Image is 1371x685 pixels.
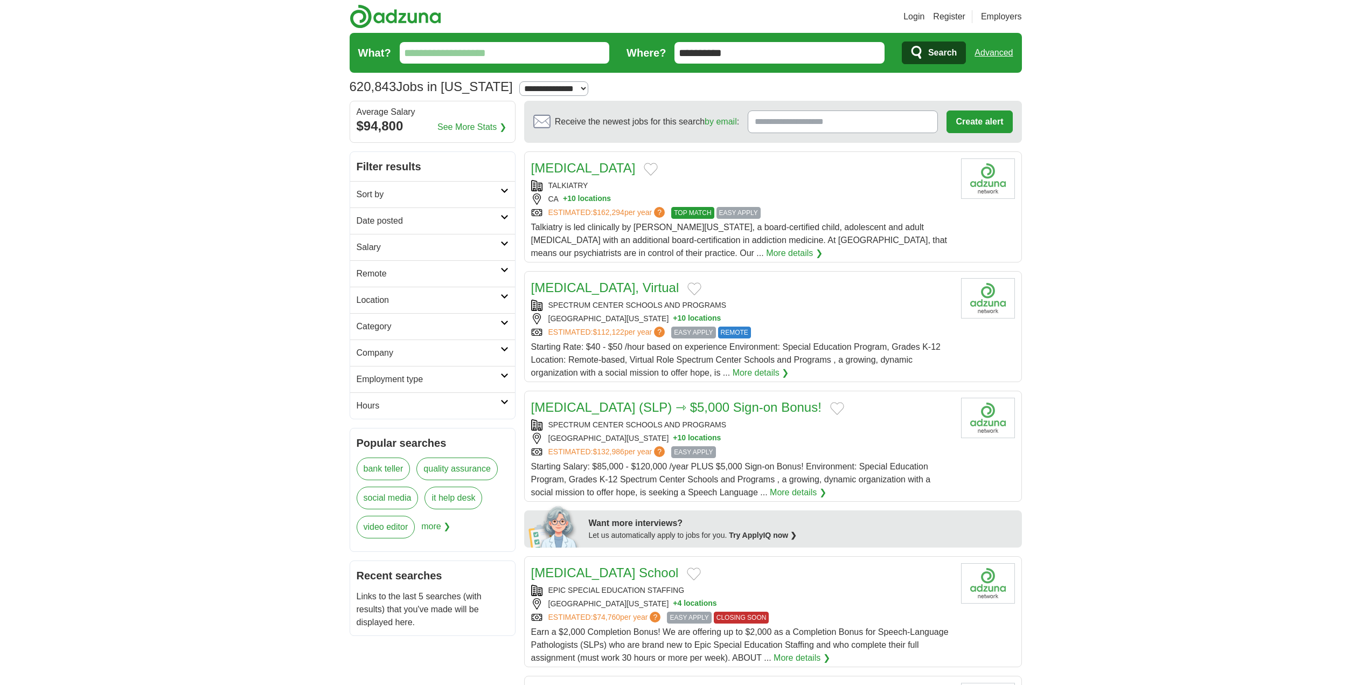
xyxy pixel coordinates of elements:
[531,180,952,191] div: TALKIATRY
[673,598,677,610] span: +
[650,612,660,622] span: ?
[563,193,567,205] span: +
[548,207,667,219] a: ESTIMATED:$162,294per year?
[531,585,952,596] div: EPIC SPECIAL EDUCATION STAFFING
[350,79,513,94] h1: Jobs in [US_STATE]
[593,328,624,336] span: $112,122
[350,260,515,287] a: Remote
[975,42,1013,64] a: Advanced
[531,627,949,662] span: Earn a $2,000 Completion Bonus! We are offering up to $2,000 as a Completion Bonus for Speech-Lan...
[350,366,515,392] a: Employment type
[531,342,941,377] span: Starting Rate: $40 - $50 /hour based on experience Environment: Special Education Program, Grades...
[654,446,665,457] span: ?
[531,300,952,311] div: SPECTRUM CENTER SCHOOLS AND PROGRAMS
[627,45,666,61] label: Where?
[671,327,715,338] span: EASY APPLY
[555,115,739,128] span: Receive the newest jobs for this search :
[673,313,721,324] button: +10 locations
[593,208,624,217] span: $162,294
[350,207,515,234] a: Date posted
[563,193,611,205] button: +10 locations
[548,327,667,338] a: ESTIMATED:$112,122per year?
[673,433,677,444] span: +
[357,487,419,509] a: social media
[357,267,500,280] h2: Remote
[357,568,509,584] h2: Recent searches
[531,161,636,175] a: [MEDICAL_DATA]
[981,10,1022,23] a: Employers
[357,516,415,538] a: video editor
[350,181,515,207] a: Sort by
[947,110,1012,133] button: Create alert
[673,433,721,444] button: +10 locations
[733,366,789,379] a: More details ❯
[589,530,1015,541] div: Let us automatically apply to jobs for you.
[903,10,924,23] a: Login
[437,121,506,134] a: See More Stats ❯
[531,223,947,258] span: Talkiatry is led clinically by [PERSON_NAME][US_STATE], a board-certified child, adolescent and a...
[357,294,500,307] h2: Location
[357,458,410,480] a: bank teller
[729,531,797,539] a: Try ApplyIQ now ❯
[961,158,1015,199] img: Company logo
[667,612,711,624] span: EASY APPLY
[531,400,822,414] a: [MEDICAL_DATA] (SLP) ⇾ $5,000 Sign-on Bonus!
[671,207,714,219] span: TOP MATCH
[687,568,701,580] button: Add to favorite jobs
[528,504,581,548] img: apply-iq-scientist.png
[770,486,826,499] a: More details ❯
[350,152,515,181] h2: Filter results
[654,207,665,218] span: ?
[350,392,515,419] a: Hours
[593,447,624,456] span: $132,986
[961,563,1015,604] img: Company logo
[548,446,667,458] a: ESTIMATED:$132,986per year?
[714,612,769,624] span: CLOSING SOON
[357,215,500,227] h2: Date posted
[644,163,658,176] button: Add to favorite jobs
[961,278,1015,319] img: Company logo
[416,458,498,480] a: quality assurance
[531,193,952,205] div: CA
[357,373,500,386] h2: Employment type
[357,116,509,136] div: $94,800
[357,435,509,451] h2: Popular searches
[928,42,957,64] span: Search
[350,287,515,313] a: Location
[589,517,1015,530] div: Want more interviews?
[531,565,679,580] a: [MEDICAL_DATA] School
[350,313,515,340] a: Category
[358,45,391,61] label: What?
[421,516,450,545] span: more ❯
[902,41,966,64] button: Search
[548,612,663,624] a: ESTIMATED:$74,760per year?
[593,613,620,621] span: $74,760
[531,462,931,497] span: Starting Salary: $85,000 - $120,000 /year PLUS $5,000 Sign-on Bonus! Environment: Special Educati...
[531,433,952,444] div: [GEOGRAPHIC_DATA][US_STATE]
[531,419,952,431] div: SPECTRUM CENTER SCHOOLS AND PROGRAMS
[774,652,830,665] a: More details ❯
[687,282,701,295] button: Add to favorite jobs
[673,598,716,610] button: +4 locations
[350,340,515,366] a: Company
[357,241,500,254] h2: Salary
[705,117,737,126] a: by email
[357,399,500,412] h2: Hours
[961,398,1015,438] img: Company logo
[531,598,952,610] div: [GEOGRAPHIC_DATA][US_STATE]
[531,280,679,295] a: [MEDICAL_DATA], Virtual
[357,108,509,116] div: Average Salary
[357,320,500,333] h2: Category
[357,347,500,359] h2: Company
[350,77,396,96] span: 620,843
[654,327,665,337] span: ?
[766,247,823,260] a: More details ❯
[531,313,952,324] div: [GEOGRAPHIC_DATA][US_STATE]
[718,327,751,338] span: REMOTE
[673,313,677,324] span: +
[424,487,482,509] a: it help desk
[830,402,844,415] button: Add to favorite jobs
[933,10,965,23] a: Register
[350,4,441,29] img: Adzuna logo
[357,188,500,201] h2: Sort by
